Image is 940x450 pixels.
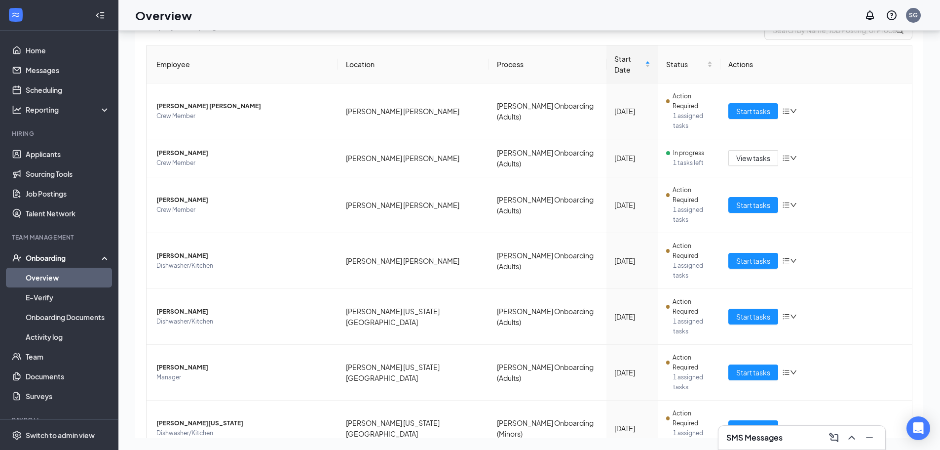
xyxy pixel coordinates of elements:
div: [DATE] [614,367,650,378]
span: [PERSON_NAME][US_STATE] [156,418,330,428]
svg: Notifications [864,9,876,21]
span: Dishwasher/Kitchen [156,261,330,271]
span: bars [782,424,790,432]
div: [DATE] [614,311,650,322]
h3: SMS Messages [726,432,783,443]
span: [PERSON_NAME] [156,195,330,205]
a: E-Verify [26,287,110,307]
span: 1 tasks left [673,158,713,168]
a: Home [26,41,110,60]
span: down [790,369,797,376]
button: Start tasks [728,253,778,269]
span: 1 assigned tasks [673,205,713,225]
svg: Collapse [95,10,105,20]
span: Dishwasher/Kitchen [156,317,330,327]
div: [DATE] [614,106,650,117]
div: Reporting [26,105,111,115]
button: Start tasks [728,197,778,213]
span: Start Date [614,53,643,75]
div: [DATE] [614,255,650,266]
div: Team Management [12,233,108,242]
a: Job Postings [26,184,110,204]
svg: ChevronUp [846,432,858,444]
svg: Settings [12,430,22,440]
td: [PERSON_NAME] Onboarding (Adults) [489,139,606,177]
a: Messages [26,60,110,80]
span: down [790,155,797,162]
a: Documents [26,367,110,386]
div: Hiring [12,129,108,138]
span: [PERSON_NAME] [156,307,330,317]
th: Actions [720,45,912,83]
span: Action Required [673,353,713,372]
span: down [790,108,797,115]
span: Action Required [673,185,713,205]
a: Team [26,347,110,367]
span: [PERSON_NAME] [156,251,330,261]
svg: WorkstreamLogo [11,10,21,20]
div: Switch to admin view [26,430,95,440]
button: ComposeMessage [826,430,842,446]
span: Manager [156,372,330,382]
span: Crew Member [156,205,330,215]
button: Start tasks [728,103,778,119]
a: Sourcing Tools [26,164,110,184]
span: bars [782,201,790,209]
span: Action Required [673,409,713,428]
button: View tasks [728,150,778,166]
span: Status [666,59,705,70]
a: Scheduling [26,80,110,100]
svg: QuestionInfo [886,9,898,21]
button: Start tasks [728,365,778,380]
button: Minimize [862,430,877,446]
td: [PERSON_NAME] Onboarding (Adults) [489,83,606,139]
svg: Analysis [12,105,22,115]
a: Onboarding Documents [26,307,110,327]
span: bars [782,107,790,115]
th: Employee [147,45,338,83]
div: Open Intercom Messenger [906,416,930,440]
span: Start tasks [736,423,770,434]
span: Start tasks [736,200,770,210]
td: [PERSON_NAME] [PERSON_NAME] [338,139,489,177]
div: Payroll [12,416,108,424]
span: Action Required [673,241,713,261]
span: Dishwasher/Kitchen [156,428,330,438]
td: [PERSON_NAME] [PERSON_NAME] [338,177,489,233]
span: down [790,425,797,432]
span: Crew Member [156,158,330,168]
td: [PERSON_NAME] [PERSON_NAME] [338,83,489,139]
td: [PERSON_NAME] [US_STATE][GEOGRAPHIC_DATA] [338,289,489,345]
div: [DATE] [614,423,650,434]
svg: UserCheck [12,253,22,263]
div: SG [909,11,918,19]
span: bars [782,154,790,162]
span: 1 assigned tasks [673,428,713,448]
span: down [790,257,797,264]
span: Action Required [673,297,713,317]
button: ChevronUp [844,430,860,446]
span: In progress [673,148,704,158]
span: [PERSON_NAME] [156,363,330,372]
h1: Overview [135,7,192,24]
span: [PERSON_NAME] [156,148,330,158]
span: Start tasks [736,311,770,322]
td: [PERSON_NAME] Onboarding (Adults) [489,233,606,289]
span: 1 assigned tasks [673,372,713,392]
svg: ComposeMessage [828,432,840,444]
span: Crew Member [156,111,330,121]
span: Action Required [673,91,713,111]
svg: Minimize [864,432,875,444]
span: bars [782,313,790,321]
a: Overview [26,268,110,287]
span: [PERSON_NAME] [PERSON_NAME] [156,101,330,111]
button: Start tasks [728,309,778,325]
div: [DATE] [614,153,650,164]
span: View tasks [736,153,770,164]
span: 1 assigned tasks [673,261,713,281]
a: Talent Network [26,204,110,223]
td: [PERSON_NAME] [PERSON_NAME] [338,233,489,289]
td: [PERSON_NAME] Onboarding (Adults) [489,177,606,233]
span: bars [782,257,790,265]
span: down [790,202,797,208]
